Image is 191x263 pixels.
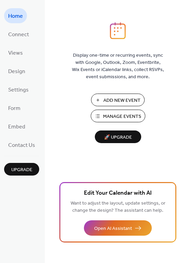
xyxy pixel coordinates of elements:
a: Home [4,8,27,23]
button: 🚀 Upgrade [95,130,141,143]
span: Want to adjust the layout, update settings, or change the design? The assistant can help. [71,199,165,215]
button: Add New Event [91,94,145,106]
button: Manage Events [91,110,145,122]
a: Embed [4,119,29,134]
span: Settings [8,85,29,96]
span: Connect [8,29,29,40]
a: Contact Us [4,137,39,152]
span: Home [8,11,23,22]
span: Manage Events [103,113,141,120]
span: Upgrade [11,166,32,174]
a: Connect [4,27,33,42]
span: Form [8,103,20,114]
span: Open AI Assistant [94,225,132,232]
img: logo_icon.svg [110,22,126,39]
a: Form [4,100,25,115]
span: Design [8,66,25,77]
span: Contact Us [8,140,35,151]
span: Embed [8,122,25,133]
button: Upgrade [4,163,39,176]
span: 🚀 Upgrade [99,133,137,142]
a: Views [4,45,27,60]
span: Views [8,48,23,59]
span: Edit Your Calendar with AI [84,189,152,198]
a: Design [4,64,29,79]
span: Add New Event [103,97,141,104]
a: Settings [4,82,33,97]
button: Open AI Assistant [84,220,152,236]
span: Display one-time or recurring events, sync with Google, Outlook, Zoom, Eventbrite, Wix Events or ... [72,52,164,81]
